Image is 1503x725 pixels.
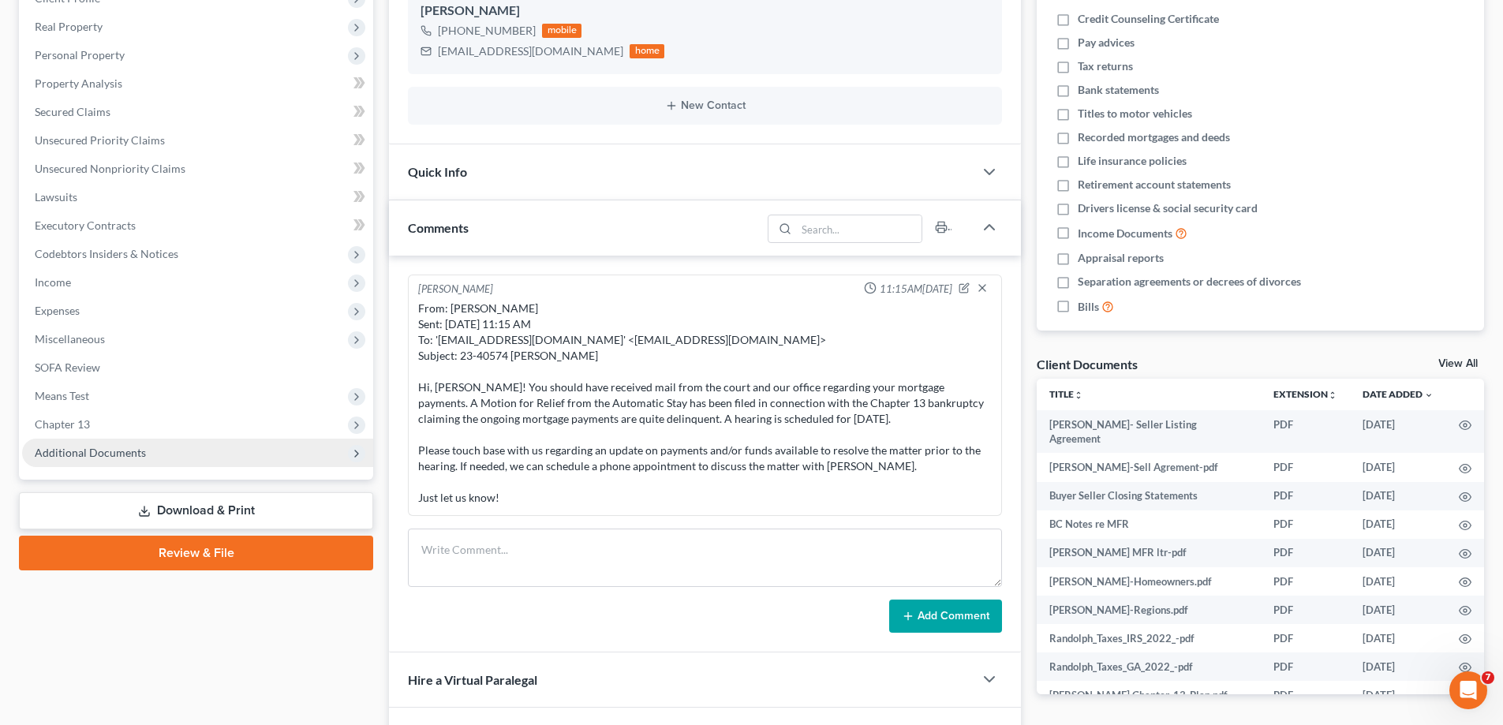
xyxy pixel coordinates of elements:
[1261,410,1350,454] td: PDF
[1078,200,1258,216] span: Drivers license & social security card
[1350,652,1446,681] td: [DATE]
[35,162,185,175] span: Unsecured Nonpriority Claims
[35,332,105,346] span: Miscellaneous
[1482,671,1494,684] span: 7
[35,20,103,33] span: Real Property
[35,190,77,204] span: Lawsuits
[22,155,373,183] a: Unsecured Nonpriority Claims
[1078,226,1172,241] span: Income Documents
[22,126,373,155] a: Unsecured Priority Claims
[1261,567,1350,596] td: PDF
[1078,274,1301,290] span: Separation agreements or decrees of divorces
[35,48,125,62] span: Personal Property
[1350,453,1446,481] td: [DATE]
[35,361,100,374] span: SOFA Review
[1350,567,1446,596] td: [DATE]
[1273,388,1337,400] a: Extensionunfold_more
[418,282,493,297] div: [PERSON_NAME]
[1350,482,1446,510] td: [DATE]
[35,275,71,289] span: Income
[1078,250,1164,266] span: Appraisal reports
[35,417,90,431] span: Chapter 13
[1037,596,1261,624] td: [PERSON_NAME]-Regions.pdf
[1261,539,1350,567] td: PDF
[1438,358,1478,369] a: View All
[1037,356,1138,372] div: Client Documents
[22,69,373,98] a: Property Analysis
[1078,153,1187,169] span: Life insurance policies
[1350,596,1446,624] td: [DATE]
[35,219,136,232] span: Executory Contracts
[1261,624,1350,652] td: PDF
[421,99,989,112] button: New Contact
[1363,388,1434,400] a: Date Added expand_more
[35,389,89,402] span: Means Test
[1037,681,1261,709] td: [PERSON_NAME].Chapter_13_Plan.pdf
[1037,567,1261,596] td: [PERSON_NAME]-Homeowners.pdf
[1037,539,1261,567] td: [PERSON_NAME] MFR ltr-pdf
[1049,388,1083,400] a: Titleunfold_more
[1078,106,1192,121] span: Titles to motor vehicles
[1350,681,1446,709] td: [DATE]
[1350,624,1446,652] td: [DATE]
[1078,82,1159,98] span: Bank statements
[22,183,373,211] a: Lawsuits
[35,304,80,317] span: Expenses
[19,492,373,529] a: Download & Print
[1261,510,1350,539] td: PDF
[418,301,992,506] div: From: [PERSON_NAME] Sent: [DATE] 11:15 AM To: '[EMAIL_ADDRESS][DOMAIN_NAME]' <[EMAIL_ADDRESS][DOM...
[1078,11,1219,27] span: Credit Counseling Certificate
[22,98,373,126] a: Secured Claims
[1078,177,1231,192] span: Retirement account statements
[1078,129,1230,145] span: Recorded mortgages and deeds
[408,220,469,235] span: Comments
[22,211,373,240] a: Executory Contracts
[1449,671,1487,709] iframe: Intercom live chat
[1261,681,1350,709] td: PDF
[1037,652,1261,681] td: Randolph_Taxes_GA_2022_-pdf
[542,24,581,38] div: mobile
[630,44,664,58] div: home
[1261,482,1350,510] td: PDF
[1037,624,1261,652] td: Randolph_Taxes_IRS_2022_-pdf
[35,77,122,90] span: Property Analysis
[1078,35,1135,50] span: Pay advices
[408,672,537,687] span: Hire a Virtual Paralegal
[408,164,467,179] span: Quick Info
[1261,453,1350,481] td: PDF
[35,247,178,260] span: Codebtors Insiders & Notices
[438,23,536,39] div: [PHONE_NUMBER]
[1350,410,1446,454] td: [DATE]
[1037,410,1261,454] td: [PERSON_NAME]- Seller Listing Agreement
[1424,391,1434,400] i: expand_more
[1350,539,1446,567] td: [DATE]
[1078,58,1133,74] span: Tax returns
[797,215,922,242] input: Search...
[438,43,623,59] div: [EMAIL_ADDRESS][DOMAIN_NAME]
[35,133,165,147] span: Unsecured Priority Claims
[1350,510,1446,539] td: [DATE]
[880,282,952,297] span: 11:15AM[DATE]
[1037,510,1261,539] td: BC Notes re MFR
[35,446,146,459] span: Additional Documents
[1037,482,1261,510] td: Buyer Seller Closing Statements
[889,600,1002,633] button: Add Comment
[1261,596,1350,624] td: PDF
[1078,299,1099,315] span: Bills
[35,105,110,118] span: Secured Claims
[1037,453,1261,481] td: [PERSON_NAME]-Sell Agrement-pdf
[1328,391,1337,400] i: unfold_more
[22,353,373,382] a: SOFA Review
[1074,391,1083,400] i: unfold_more
[1261,652,1350,681] td: PDF
[421,2,989,21] div: [PERSON_NAME]
[19,536,373,570] a: Review & File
